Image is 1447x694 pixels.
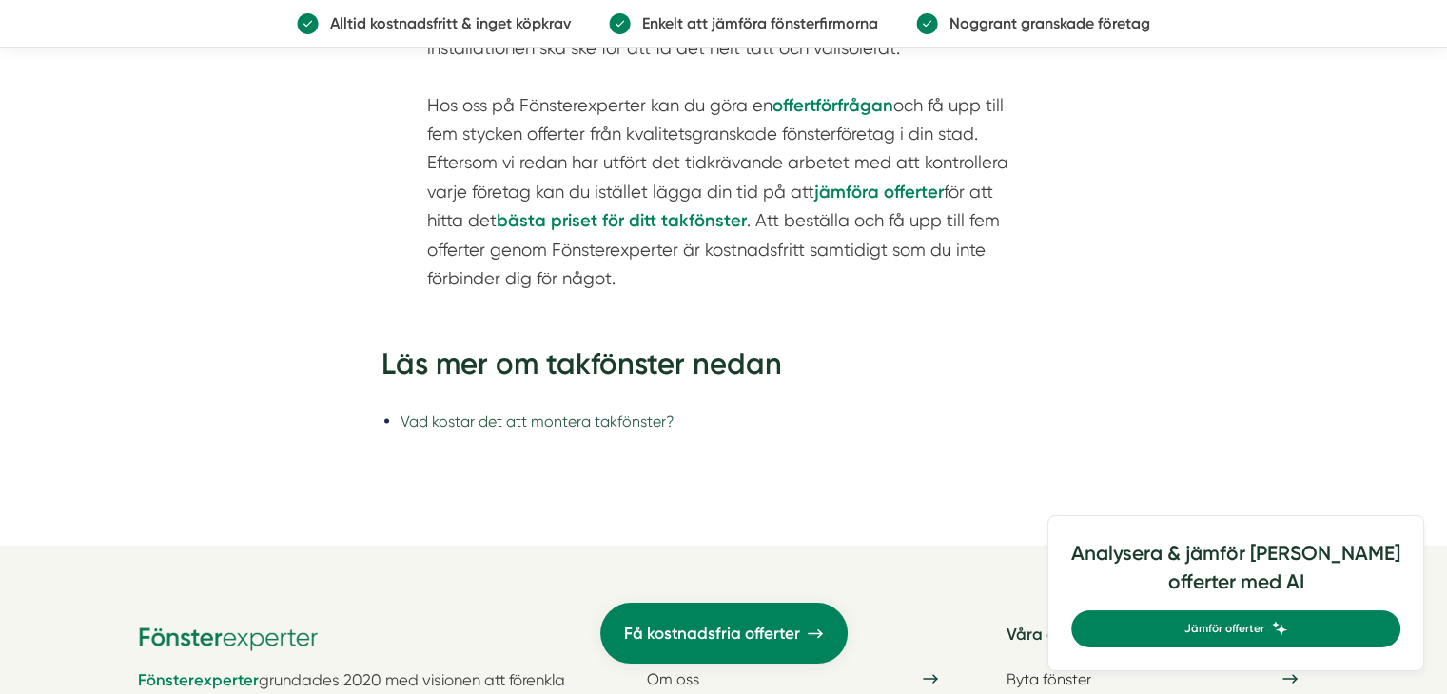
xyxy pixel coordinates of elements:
[381,342,1066,395] h2: Läs mer om takfönster nedan
[631,11,878,35] p: Enkelt att jämföra fönsterfirmorna
[1184,620,1264,638] span: Jämför offerter
[995,621,1309,662] h5: Våra guider
[814,181,944,201] a: jämföra offerter
[772,95,893,115] a: offertförfrågan
[138,670,259,688] a: Fönsterexperter
[938,11,1150,35] p: Noggrant granskade företag
[624,621,800,646] span: Få kostnadsfria offerter
[1071,539,1400,610] h4: Analysera & jämför [PERSON_NAME] offerter med AI
[138,621,319,651] img: Fönsterexperter
[772,95,893,116] strong: offertförfrågan
[1071,610,1400,647] a: Jämför offerter
[814,181,944,202] strong: jämföra offerter
[497,209,747,230] strong: bästa priset för ditt takfönster
[138,669,259,688] strong: Fönsterexperter
[401,412,675,430] a: Vad kostar det att montera takfönster?
[319,11,571,35] p: Alltid kostnadsfritt & inget köpkrav
[600,603,848,664] a: Få kostnadsfria offerter
[497,209,747,229] a: bästa priset för ditt takfönster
